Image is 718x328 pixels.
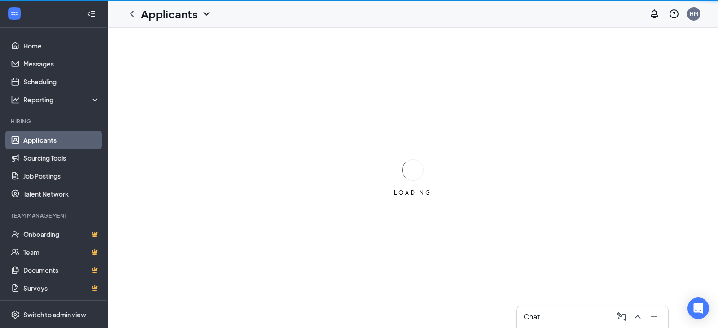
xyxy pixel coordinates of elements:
svg: ChevronLeft [127,9,137,19]
a: DocumentsCrown [23,261,100,279]
a: Job Postings [23,167,100,185]
svg: Settings [11,310,20,319]
a: Applicants [23,131,100,149]
div: LOADING [390,189,435,197]
h1: Applicants [141,6,197,22]
button: ComposeMessage [614,310,629,324]
a: Home [23,37,100,55]
svg: ComposeMessage [616,311,627,322]
svg: ChevronUp [632,311,643,322]
div: Reporting [23,95,101,104]
svg: Notifications [649,9,660,19]
svg: QuestionInfo [669,9,679,19]
a: Scheduling [23,73,100,91]
button: ChevronUp [630,310,645,324]
a: OnboardingCrown [23,225,100,243]
a: Sourcing Tools [23,149,100,167]
div: Open Intercom Messenger [687,297,709,319]
div: Switch to admin view [23,310,86,319]
a: TeamCrown [23,243,100,261]
button: Minimize [647,310,661,324]
svg: Minimize [648,311,659,322]
svg: Analysis [11,95,20,104]
svg: Collapse [87,9,96,18]
div: Hiring [11,118,98,125]
div: Team Management [11,212,98,219]
a: Messages [23,55,100,73]
div: HM [690,10,698,17]
svg: ChevronDown [201,9,212,19]
a: SurveysCrown [23,279,100,297]
a: Talent Network [23,185,100,203]
h3: Chat [524,312,540,322]
svg: WorkstreamLogo [10,9,19,18]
